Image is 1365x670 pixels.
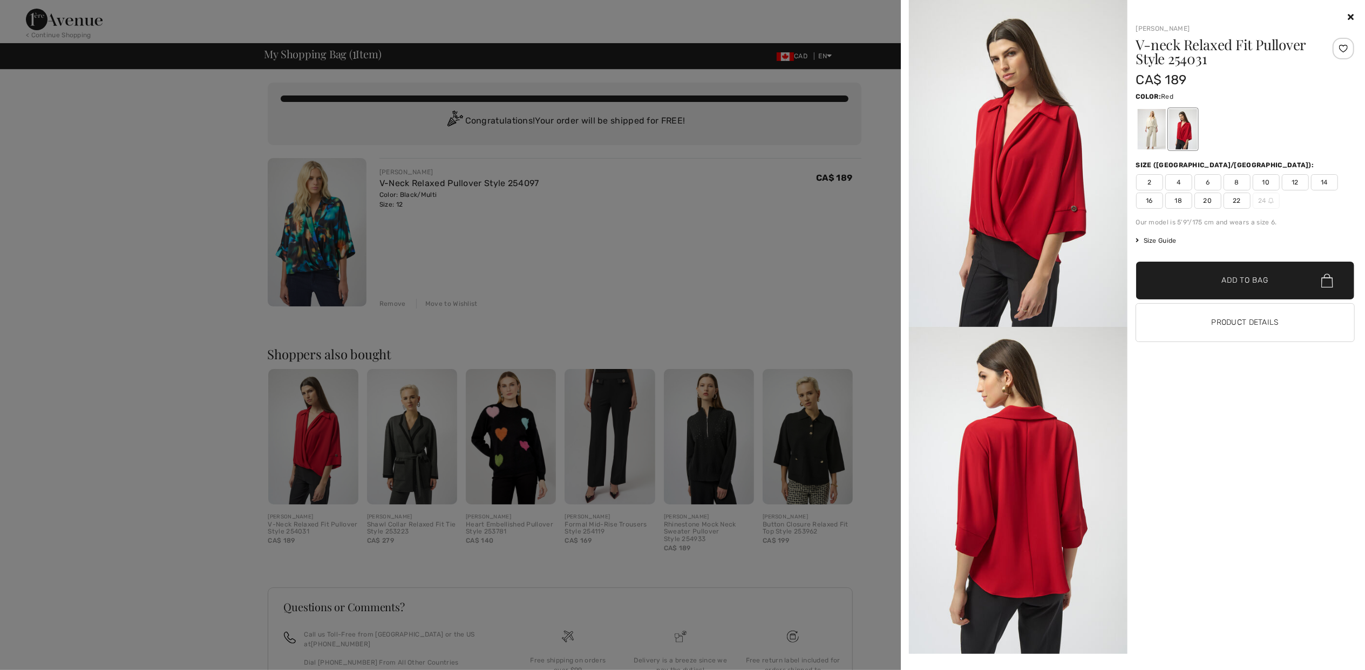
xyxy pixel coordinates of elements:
div: Our model is 5'9"/175 cm and wears a size 6. [1136,217,1355,227]
button: Add to Bag [1136,262,1355,299]
span: Red [1161,93,1173,100]
img: ring-m.svg [1268,198,1274,203]
span: 24 [1253,193,1280,209]
img: joseph-ribkoff-tops-red_254031g_3_e828_search.jpg [909,327,1128,654]
span: 14 [1311,174,1338,190]
span: 6 [1194,174,1221,190]
span: 20 [1194,193,1221,209]
div: Red [1169,109,1197,149]
button: Product Details [1136,304,1355,341]
span: 10 [1253,174,1280,190]
div: Size ([GEOGRAPHIC_DATA]/[GEOGRAPHIC_DATA]): [1136,160,1316,170]
div: Champagne 171 [1137,109,1165,149]
h1: V-neck Relaxed Fit Pullover Style 254031 [1136,38,1318,66]
span: 16 [1136,193,1163,209]
span: 8 [1224,174,1251,190]
span: 18 [1165,193,1192,209]
span: Size Guide [1136,236,1177,245]
span: 12 [1282,174,1309,190]
span: Color: [1136,93,1162,100]
span: Help [24,8,46,17]
span: Add to Bag [1222,275,1268,286]
a: [PERSON_NAME] [1136,25,1190,32]
span: 22 [1224,193,1251,209]
span: 4 [1165,174,1192,190]
span: CA$ 189 [1136,72,1187,87]
span: 2 [1136,174,1163,190]
img: Bag.svg [1321,274,1333,288]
